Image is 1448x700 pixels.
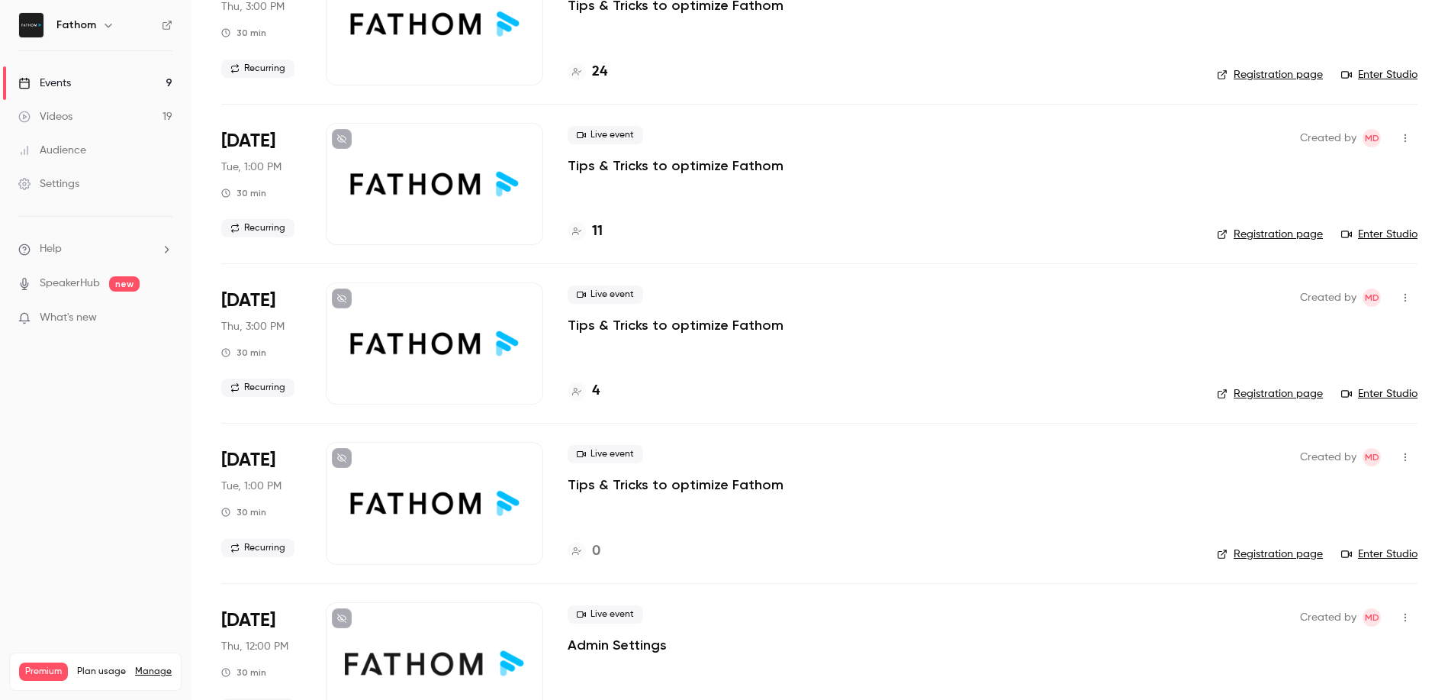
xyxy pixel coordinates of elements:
[18,241,172,257] li: help-dropdown-opener
[40,310,97,326] span: What's new
[1217,547,1323,562] a: Registration page
[40,241,62,257] span: Help
[18,109,72,124] div: Videos
[221,219,294,237] span: Recurring
[221,187,266,199] div: 30 min
[1300,129,1356,147] span: Created by
[18,76,71,91] div: Events
[1217,227,1323,242] a: Registration page
[221,123,301,245] div: Sep 2 Tue, 1:00 PM (America/Toronto)
[568,156,784,175] a: Tips & Tricks to optimize Fathom
[1363,129,1381,147] span: Michelle Dizon
[1365,129,1379,147] span: MD
[1217,386,1323,402] a: Registration page
[221,608,275,633] span: [DATE]
[56,18,96,33] h6: Fathom
[221,448,275,473] span: [DATE]
[18,143,86,158] div: Audience
[221,129,275,153] span: [DATE]
[221,160,282,175] span: Tue, 1:00 PM
[221,666,266,679] div: 30 min
[221,60,294,78] span: Recurring
[592,541,600,562] h4: 0
[221,639,288,654] span: Thu, 12:00 PM
[1341,227,1417,242] a: Enter Studio
[1363,608,1381,627] span: Michelle Dizon
[221,289,275,313] span: [DATE]
[221,27,266,39] div: 30 min
[221,539,294,557] span: Recurring
[568,476,784,494] a: Tips & Tricks to optimize Fathom
[221,319,285,334] span: Thu, 3:00 PM
[40,276,100,292] a: SpeakerHub
[1300,448,1356,466] span: Created by
[568,126,643,144] span: Live event
[221,347,266,359] div: 30 min
[1217,67,1323,82] a: Registration page
[1365,448,1379,466] span: MD
[221,282,301,405] div: Sep 4 Thu, 3:00 PM (America/Toronto)
[221,506,266,518] div: 30 min
[221,379,294,397] span: Recurring
[1363,289,1381,307] span: Michelle Dizon
[568,636,667,654] a: Admin Settings
[568,605,643,624] span: Live event
[1365,608,1379,627] span: MD
[1341,67,1417,82] a: Enter Studio
[592,221,603,242] h4: 11
[221,479,282,494] span: Tue, 1:00 PM
[1365,289,1379,307] span: MD
[568,316,784,334] a: Tips & Tricks to optimize Fathom
[109,276,140,292] span: new
[19,663,68,681] span: Premium
[154,311,172,325] iframe: Noticeable Trigger
[592,62,607,82] h4: 24
[568,62,607,82] a: 24
[1363,448,1381,466] span: Michelle Dizon
[1341,547,1417,562] a: Enter Studio
[568,445,643,463] span: Live event
[568,381,600,402] a: 4
[1300,289,1356,307] span: Created by
[1300,608,1356,627] span: Created by
[1341,386,1417,402] a: Enter Studio
[77,666,126,678] span: Plan usage
[592,381,600,402] h4: 4
[19,13,43,37] img: Fathom
[568,541,600,562] a: 0
[18,176,79,192] div: Settings
[568,221,603,242] a: 11
[221,442,301,564] div: Sep 9 Tue, 1:00 PM (America/Toronto)
[568,285,643,304] span: Live event
[135,666,172,678] a: Manage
